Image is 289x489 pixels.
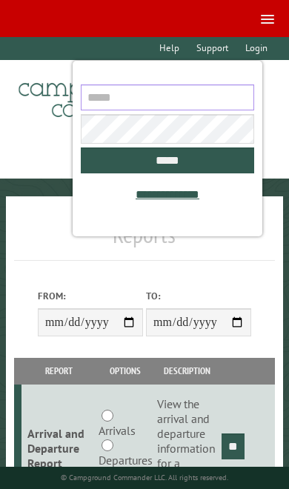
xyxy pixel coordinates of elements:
[14,66,199,124] img: Campground Commander
[61,473,228,482] small: © Campground Commander LLC. All rights reserved.
[155,358,219,384] th: Description
[152,37,186,60] a: Help
[96,358,154,384] th: Options
[21,358,96,384] th: Report
[99,422,136,439] label: Arrivals
[146,289,251,303] label: To:
[14,220,274,261] h1: Reports
[189,37,235,60] a: Support
[38,289,143,303] label: From:
[99,451,153,469] label: Departures
[238,37,274,60] a: Login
